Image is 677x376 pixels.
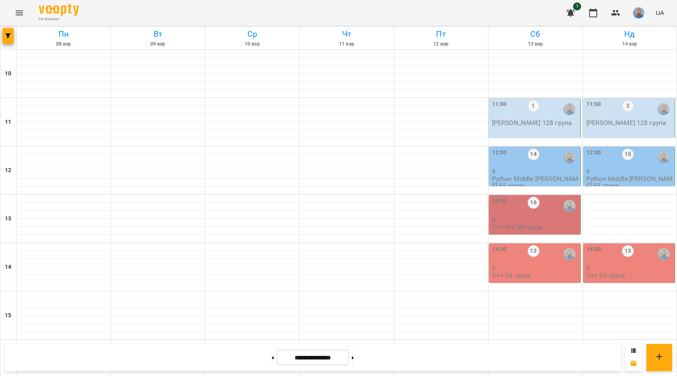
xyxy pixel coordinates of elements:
[584,40,675,48] h6: 14 вер
[563,103,575,115] img: Антон Костюк
[563,248,575,260] img: Антон Костюк
[563,152,575,164] img: Антон Костюк
[527,197,540,209] label: 16
[206,28,298,40] h6: Ср
[492,168,579,174] p: 6
[492,148,507,157] label: 12:00
[527,245,540,257] label: 12
[563,200,575,212] img: Антон Костюк
[527,148,540,160] label: 14
[490,40,581,48] h6: 13 вер
[39,17,79,22] span: For Business
[658,103,670,115] img: Антон Костюк
[112,40,204,48] h6: 09 вер
[492,100,507,109] label: 11:00
[395,40,487,48] h6: 12 вер
[112,28,204,40] h6: Вт
[586,175,673,189] p: Python Middle [PERSON_NAME] 55 група
[5,311,11,320] h6: 15
[622,245,634,257] label: 13
[492,216,579,223] p: 8
[573,2,581,10] span: 1
[656,8,664,17] span: UA
[492,224,542,231] p: C++ Pro 38 група
[5,166,11,175] h6: 12
[586,119,666,126] p: [PERSON_NAME] 128 група
[527,100,540,112] label: 1
[492,245,507,254] label: 14:00
[492,272,531,279] p: C++ 54 група
[584,28,675,40] h6: Нд
[301,40,392,48] h6: 11 вер
[658,248,670,260] img: Антон Костюк
[492,119,572,126] p: [PERSON_NAME] 128 група
[633,7,644,19] img: 2a5fecbf94ce3b4251e242cbcf70f9d8.jpg
[652,5,667,20] button: UA
[586,264,673,271] p: 6
[39,4,79,16] img: Voopty Logo
[586,245,601,254] label: 14:00
[5,263,11,272] h6: 14
[395,28,487,40] h6: Пт
[586,168,673,174] p: 6
[5,214,11,223] h6: 13
[10,3,29,23] button: Menu
[206,40,298,48] h6: 10 вер
[622,148,634,160] label: 15
[301,28,392,40] h6: Чт
[586,148,601,157] label: 12:00
[490,28,581,40] h6: Сб
[586,100,601,109] label: 11:00
[492,197,507,206] label: 13:00
[18,28,109,40] h6: Пн
[586,272,625,279] p: C++ 54 група
[492,264,579,271] p: 6
[658,152,670,164] img: Антон Костюк
[18,40,109,48] h6: 08 вер
[5,69,11,78] h6: 10
[622,100,634,112] label: 2
[5,118,11,127] h6: 11
[492,175,579,189] p: Python Middle [PERSON_NAME] 55 група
